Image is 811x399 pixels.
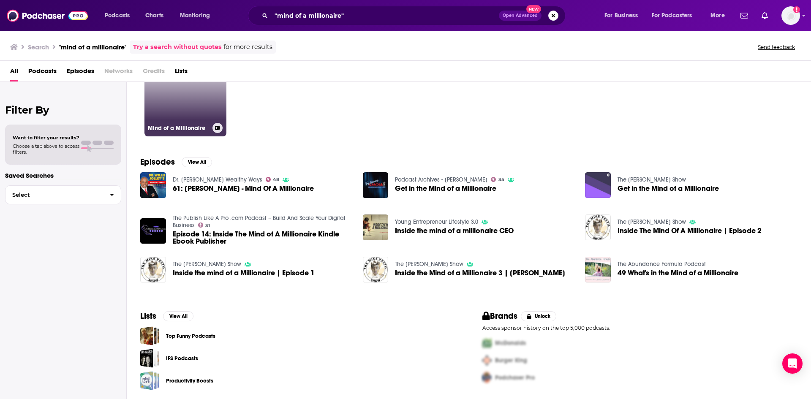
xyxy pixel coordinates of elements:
[105,10,130,22] span: Podcasts
[175,64,188,81] span: Lists
[646,9,705,22] button: open menu
[618,269,738,277] a: 49 What's in the Mind of a Millionaire
[618,185,719,192] a: Get in the Mind of a Millionaire
[230,54,312,136] a: 42
[363,257,389,282] a: Inside the Mind of a Millionaire 3 | Chris Winters
[140,311,193,321] a: ListsView All
[793,6,800,13] svg: Add a profile image
[173,185,314,192] span: 61: [PERSON_NAME] - Mind Of A Millionaire
[223,42,272,52] span: for more results
[266,177,280,182] a: 48
[166,354,198,363] a: IFS Podcasts
[618,218,686,225] a: The Mike Vestil Show
[503,14,538,18] span: Open Advanced
[395,176,487,183] a: Podcast Archives - Jay Garvens
[140,172,166,198] img: 61: Dr. Traci Lynn - Mind Of A Millionaire
[143,64,165,81] span: Credits
[395,227,514,234] a: Inside the mind of a millionaire CEO
[28,43,49,51] h3: Search
[521,311,557,321] button: Unlock
[495,357,527,364] span: Burger King
[148,125,209,132] h3: Mind of a Millionaire
[173,214,345,229] a: The Publish Like A Pro .com Podcast – Build And Scale Your Digital Business
[479,334,495,352] img: First Pro Logo
[140,157,175,167] h2: Episodes
[5,192,103,198] span: Select
[174,9,221,22] button: open menu
[13,135,79,141] span: Want to filter your results?
[163,311,193,321] button: View All
[482,311,517,321] h2: Brands
[491,177,504,182] a: 35
[140,349,159,368] a: IFS Podcasts
[166,331,215,341] a: Top Funny Podcasts
[395,185,496,192] a: Get in the Mind of a Millionaire
[395,269,565,277] span: Inside the Mind of a Millionaire 3 | [PERSON_NAME]
[182,157,212,167] button: View All
[495,339,526,347] span: McDonalds
[363,214,389,240] img: Inside the mind of a millionaire CEO
[363,172,389,198] img: Get in the Mind of a Millionaire
[173,261,241,268] a: The Mike Vestil Show
[652,10,692,22] span: For Podcasters
[5,185,121,204] button: Select
[710,10,725,22] span: More
[140,218,166,244] img: Episode 14: Inside The Mind of A Millionaire Kindle Ebook Publisher
[395,218,478,225] a: Young Entrepreneur Lifestyle 3.0
[781,6,800,25] img: User Profile
[495,374,535,381] span: Podchaser Pro
[5,171,121,179] p: Saved Searches
[10,64,18,81] a: All
[173,185,314,192] a: 61: Dr. Traci Lynn - Mind Of A Millionaire
[781,6,800,25] span: Logged in as rgertner
[180,10,210,22] span: Monitoring
[256,6,574,25] div: Search podcasts, credits, & more...
[585,172,611,198] img: Get in the Mind of a Millionaire
[99,9,141,22] button: open menu
[144,54,226,136] a: 35Mind of a Millionaire
[173,176,262,183] a: Dr. Willie Jolley's Wealthy Ways
[395,269,565,277] a: Inside the Mind of a Millionaire 3 | Chris Winters
[273,178,279,182] span: 48
[173,269,315,277] a: Inside the mind of a Millionaire | Episode 1
[781,6,800,25] button: Show profile menu
[173,231,353,245] a: Episode 14: Inside The Mind of A Millionaire Kindle Ebook Publisher
[479,352,495,369] img: Second Pro Logo
[7,8,88,24] img: Podchaser - Follow, Share and Rate Podcasts
[166,376,213,385] a: Productivity Boosts
[705,9,735,22] button: open menu
[618,227,762,234] a: Inside The Mind Of A Millionaire | Episode 2
[133,42,222,52] a: Try a search without quotes
[395,261,463,268] a: The Mike Vestil Show
[585,257,611,282] img: 49 What's in the Mind of a Millionaire
[140,326,159,345] a: Top Funny Podcasts
[479,369,495,386] img: Third Pro Logo
[145,10,163,22] span: Charts
[758,8,771,23] a: Show notifications dropdown
[28,64,57,81] a: Podcasts
[140,371,159,390] a: Productivity Boosts
[198,223,210,228] a: 31
[67,64,94,81] a: Episodes
[140,311,156,321] h2: Lists
[13,143,79,155] span: Choose a tab above to access filters.
[499,11,542,21] button: Open AdvancedNew
[5,104,121,116] h2: Filter By
[618,261,706,268] a: The Abundance Formula Podcast
[140,257,166,282] img: Inside the mind of a Millionaire | Episode 1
